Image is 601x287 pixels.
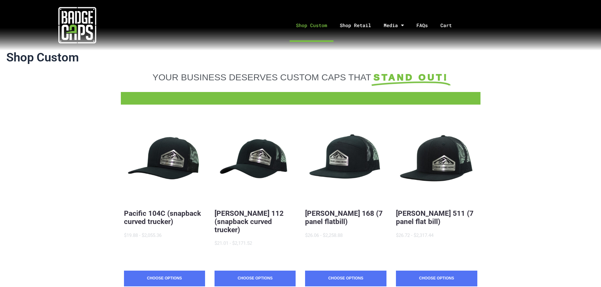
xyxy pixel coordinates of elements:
a: Shop Custom [290,9,333,42]
a: Shop Retail [333,9,377,42]
button: BadgeCaps - Richardson 112 [215,120,296,201]
a: FAQs [410,9,434,42]
a: Cart [434,9,466,42]
span: YOUR BUSINESS DESERVES CUSTOM CAPS THAT [152,72,371,82]
a: YOUR BUSINESS DESERVES CUSTOM CAPS THAT STAND OUT! [124,72,477,83]
a: [PERSON_NAME] 112 (snapback curved trucker) [215,209,284,234]
img: badgecaps white logo with green acccent [58,6,96,44]
span: $26.06 - $2,258.88 [305,232,343,238]
a: Pacific 104C (snapback curved trucker) [124,209,201,226]
a: Choose Options [305,271,386,286]
a: Media [377,9,410,42]
button: BadgeCaps - Richardson 168 [305,120,386,201]
nav: Menu [154,9,601,42]
a: [PERSON_NAME] 168 (7 panel flatbill) [305,209,383,226]
a: Choose Options [396,271,477,286]
a: FFD BadgeCaps Fire Department Custom unique apparel [121,95,480,98]
h1: Shop Custom [6,50,595,65]
a: Choose Options [215,271,296,286]
span: $21.01 - $2,171.52 [215,240,252,246]
button: BadgeCaps - Richardson 511 [396,120,477,201]
a: [PERSON_NAME] 511 (7 panel flat bill) [396,209,474,226]
button: BadgeCaps - Pacific 104C [124,120,205,201]
a: Choose Options [124,271,205,286]
span: $19.88 - $2,055.36 [124,232,162,238]
span: $26.72 - $2,317.44 [396,232,433,238]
